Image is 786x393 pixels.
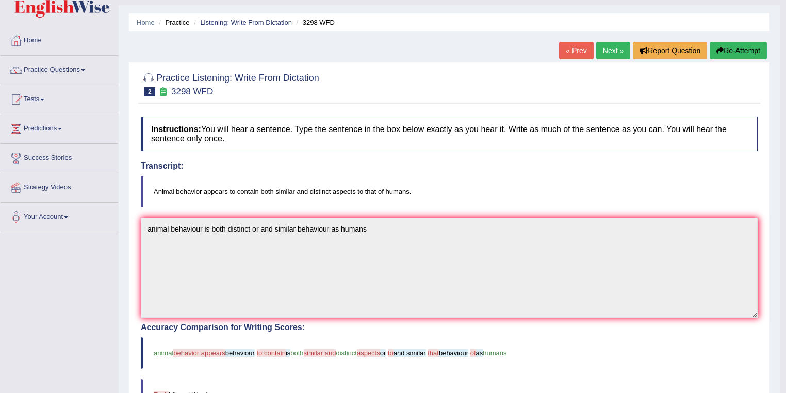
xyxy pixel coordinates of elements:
[388,349,394,357] span: to
[141,323,758,332] h4: Accuracy Comparison for Writing Scores:
[428,349,439,357] span: that
[1,85,118,111] a: Tests
[1,203,118,228] a: Your Account
[290,349,303,357] span: both
[144,87,155,96] span: 2
[158,87,169,97] small: Exam occurring question
[1,114,118,140] a: Predictions
[394,349,426,357] span: and similar
[1,173,118,199] a: Strategy Videos
[225,349,255,357] span: behaviour
[141,176,758,207] blockquote: Animal behavior appears to contain both similar and distinct aspects to that of humans.
[439,349,468,357] span: behaviour
[257,349,286,357] span: to contain
[476,349,483,357] span: as
[137,19,155,26] a: Home
[141,71,319,96] h2: Practice Listening: Write From Dictation
[294,18,335,27] li: 3298 WFD
[710,42,767,59] button: Re-Attempt
[336,349,356,357] span: distinct
[151,125,201,134] b: Instructions:
[596,42,630,59] a: Next »
[173,349,225,357] span: behavior appears
[633,42,707,59] button: Report Question
[483,349,506,357] span: humans
[154,349,173,357] span: animal
[559,42,593,59] a: « Prev
[304,349,336,357] span: similar and
[1,26,118,52] a: Home
[380,349,386,357] span: or
[171,87,213,96] small: 3298 WFD
[357,349,380,357] span: aspects
[286,349,290,357] span: is
[141,161,758,171] h4: Transcript:
[470,349,476,357] span: of
[1,56,118,81] a: Practice Questions
[200,19,292,26] a: Listening: Write From Dictation
[141,117,758,151] h4: You will hear a sentence. Type the sentence in the box below exactly as you hear it. Write as muc...
[1,144,118,170] a: Success Stories
[156,18,189,27] li: Practice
